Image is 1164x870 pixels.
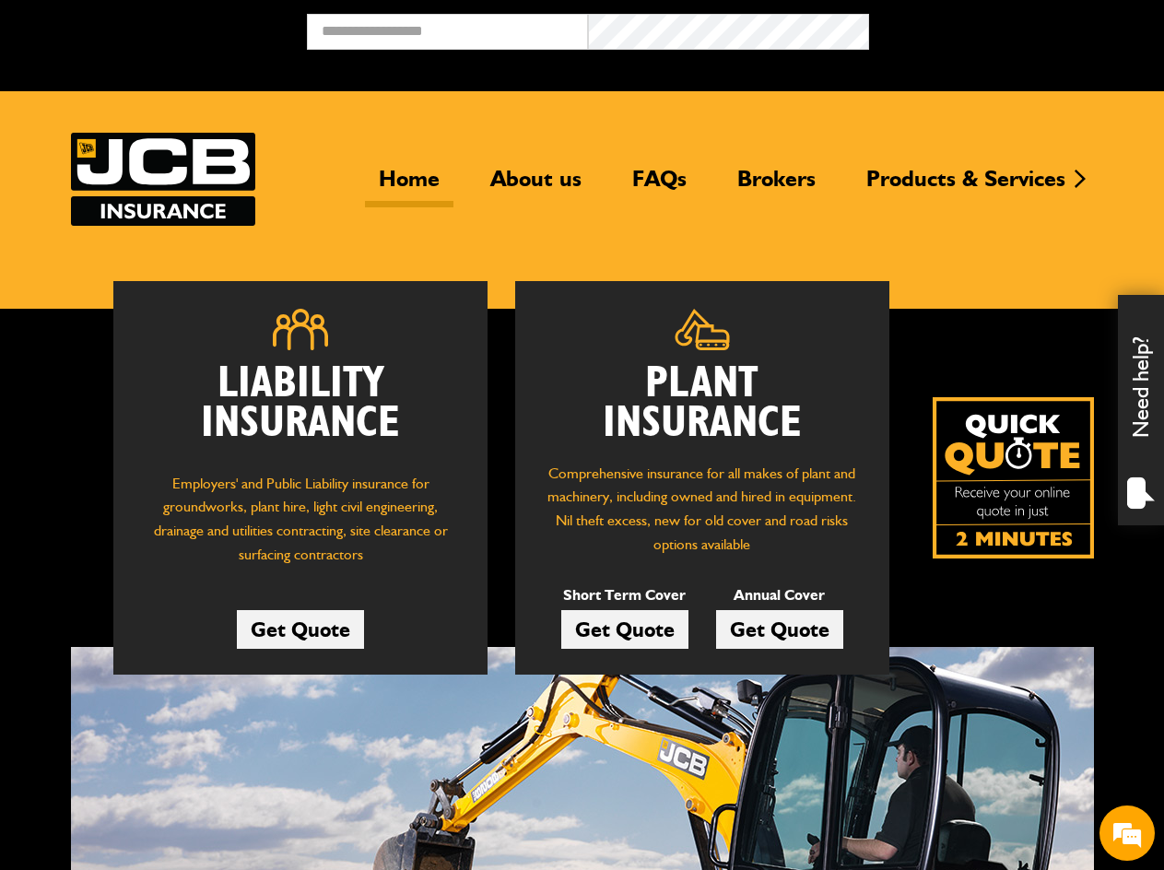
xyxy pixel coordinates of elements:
button: Broker Login [869,14,1150,42]
h2: Plant Insurance [543,364,862,443]
a: FAQs [618,165,700,207]
a: About us [476,165,595,207]
img: Quick Quote [933,397,1094,558]
a: Brokers [723,165,829,207]
div: Need help? [1118,295,1164,525]
p: Comprehensive insurance for all makes of plant and machinery, including owned and hired in equipm... [543,462,862,556]
p: Short Term Cover [561,583,688,607]
a: Get Quote [237,610,364,649]
a: Home [365,165,453,207]
a: JCB Insurance Services [71,133,255,226]
img: JCB Insurance Services logo [71,133,255,226]
h2: Liability Insurance [141,364,460,453]
p: Annual Cover [716,583,843,607]
p: Employers' and Public Liability insurance for groundworks, plant hire, light civil engineering, d... [141,472,460,576]
a: Get Quote [716,610,843,649]
a: Products & Services [852,165,1079,207]
a: Get Quote [561,610,688,649]
a: Get your insurance quote isn just 2-minutes [933,397,1094,558]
